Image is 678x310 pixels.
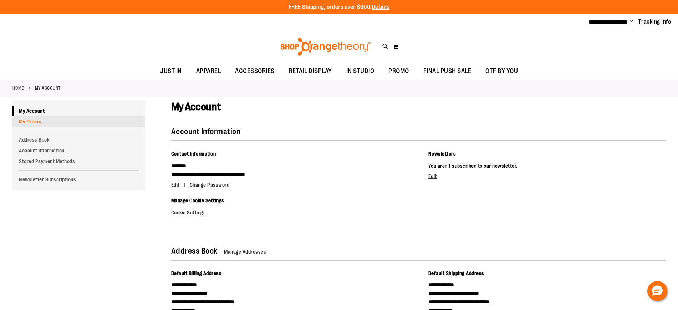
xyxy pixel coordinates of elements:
[282,63,339,80] a: RETAIL DISPLAY
[189,63,228,80] a: APPAREL
[485,63,518,79] span: OTF BY YOU
[423,63,471,79] span: FINAL PUSH SALE
[647,281,667,301] button: Hello, have a question? Let’s chat.
[289,63,332,79] span: RETAIL DISPLAY
[638,18,671,26] a: Tracking Info
[171,247,218,255] strong: Address Book
[171,127,241,136] strong: Account Information
[289,3,390,11] p: FREE Shipping, orders over $600.
[629,18,633,25] button: Account menu
[478,63,525,80] a: OTF BY YOU
[428,173,437,179] a: Edit
[224,249,266,255] a: Manage Addresses
[372,4,390,10] a: Details
[12,145,145,156] a: Account Information
[171,182,189,188] a: Edit
[171,198,224,203] span: Manage Cookie Settings
[279,38,372,56] img: Shop Orangetheory
[171,210,206,215] a: Cookie Settings
[12,134,145,145] a: Address Book
[171,270,222,276] span: Default Billing Address
[12,156,145,167] a: Stored Payment Methods
[235,63,275,79] span: ACCESSORIES
[416,63,479,80] a: FINAL PUSH SALE
[346,63,374,79] span: IN STUDIO
[428,270,484,276] span: Default Shipping Address
[12,106,145,116] a: My Account
[428,162,666,170] p: You aren't subscribed to our newsletter.
[339,63,382,80] a: IN STUDIO
[153,63,189,80] a: JUST IN
[388,63,409,79] span: PROMO
[381,63,416,80] a: PROMO
[160,63,182,79] span: JUST IN
[35,85,61,91] strong: My Account
[196,63,221,79] span: APPAREL
[228,63,282,80] a: ACCESSORIES
[171,182,180,188] span: Edit
[171,151,216,157] span: Contact Information
[12,116,145,127] a: My Orders
[12,174,145,185] a: Newsletter Subscriptions
[171,101,221,113] span: My Account
[428,151,456,157] span: Newsletters
[190,182,230,188] a: Change Password
[12,85,24,91] a: Home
